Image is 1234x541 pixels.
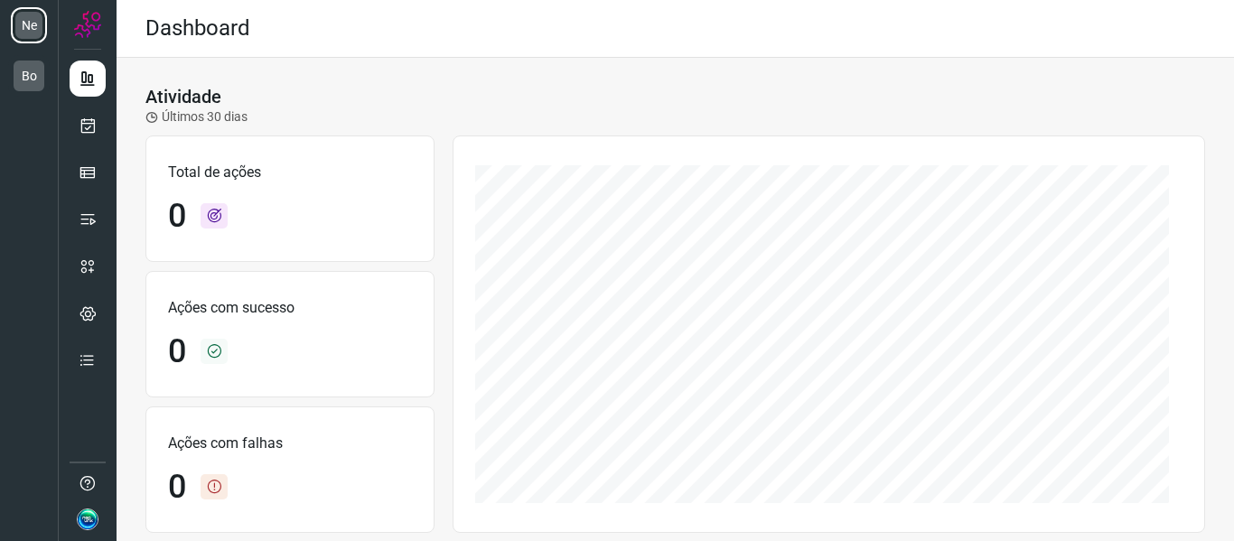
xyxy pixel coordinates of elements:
[168,197,186,236] h1: 0
[11,58,47,94] li: Bo
[11,7,47,43] li: Ne
[168,162,412,183] p: Total de ações
[168,468,186,507] h1: 0
[74,11,101,38] img: Logo
[145,107,248,126] p: Últimos 30 dias
[77,508,98,530] img: 47c40af94961a9f83d4b05d5585d06bd.jpg
[168,332,186,371] h1: 0
[145,15,250,42] h2: Dashboard
[168,297,412,319] p: Ações com sucesso
[145,86,221,107] h3: Atividade
[168,433,412,454] p: Ações com falhas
